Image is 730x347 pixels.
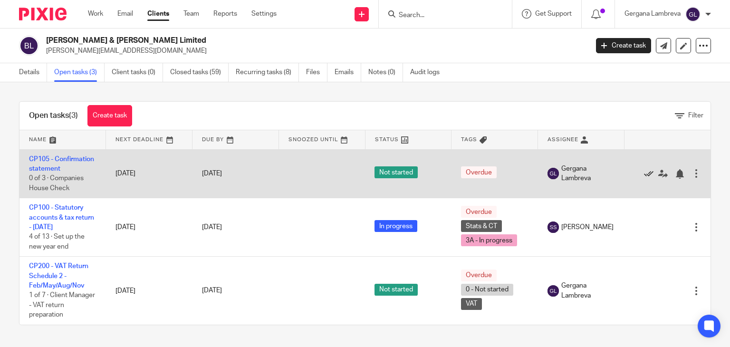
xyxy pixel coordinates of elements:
h1: Open tasks [29,111,78,121]
span: VAT [461,298,482,310]
span: 4 of 13 · Set up the new year end [29,233,85,250]
a: Clients [147,9,169,19]
a: Open tasks (3) [54,63,105,82]
a: Details [19,63,47,82]
span: Filter [688,112,703,119]
span: (3) [69,112,78,119]
img: svg%3E [547,222,559,233]
span: Get Support [535,10,572,17]
img: svg%3E [547,285,559,297]
span: [DATE] [202,170,222,177]
span: Not started [375,284,418,296]
input: Search [398,11,483,20]
a: Recurring tasks (8) [236,63,299,82]
span: Overdue [461,270,497,281]
td: [DATE] [106,198,192,257]
a: Client tasks (0) [112,63,163,82]
a: Audit logs [410,63,447,82]
img: svg%3E [685,7,701,22]
p: Gergana Lambreva [624,9,681,19]
a: Files [306,63,327,82]
img: svg%3E [547,168,559,179]
span: Gergana Lambreva [561,164,615,183]
span: [DATE] [202,224,222,231]
span: Snoozed Until [288,137,338,142]
h2: [PERSON_NAME] & [PERSON_NAME] Limited [46,36,475,46]
span: [PERSON_NAME] [561,222,614,232]
span: In progress [375,220,417,232]
a: Create task [596,38,651,53]
span: 0 - Not started [461,284,513,296]
a: Email [117,9,133,19]
a: Team [183,9,199,19]
span: [DATE] [202,288,222,294]
td: [DATE] [106,257,192,325]
span: Gergana Lambreva [561,281,615,300]
a: CP200 - VAT Return Schedule 2 - Feb/May/Aug/Nov [29,263,88,289]
a: Mark as done [644,169,658,178]
a: Notes (0) [368,63,403,82]
a: CP105 - Confirmation statement [29,156,94,172]
span: Overdue [461,206,497,218]
a: Settings [251,9,277,19]
span: Tags [461,137,477,142]
a: Work [88,9,103,19]
td: [DATE] [106,149,192,198]
span: 0 of 3 · Companies House Check [29,175,84,192]
span: 3A - In progress [461,234,517,246]
span: Status [375,137,399,142]
span: Stats & CT [461,220,502,232]
a: Emails [335,63,361,82]
a: Closed tasks (59) [170,63,229,82]
img: Pixie [19,8,67,20]
span: Not started [375,166,418,178]
a: Reports [213,9,237,19]
img: svg%3E [19,36,39,56]
a: Create task [87,105,132,126]
span: 1 of 7 · Client Manager - VAT return preparation [29,292,95,318]
p: [PERSON_NAME][EMAIL_ADDRESS][DOMAIN_NAME] [46,46,582,56]
a: CP100 - Statutory accounts & tax return - [DATE] [29,204,94,231]
span: Overdue [461,166,497,178]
